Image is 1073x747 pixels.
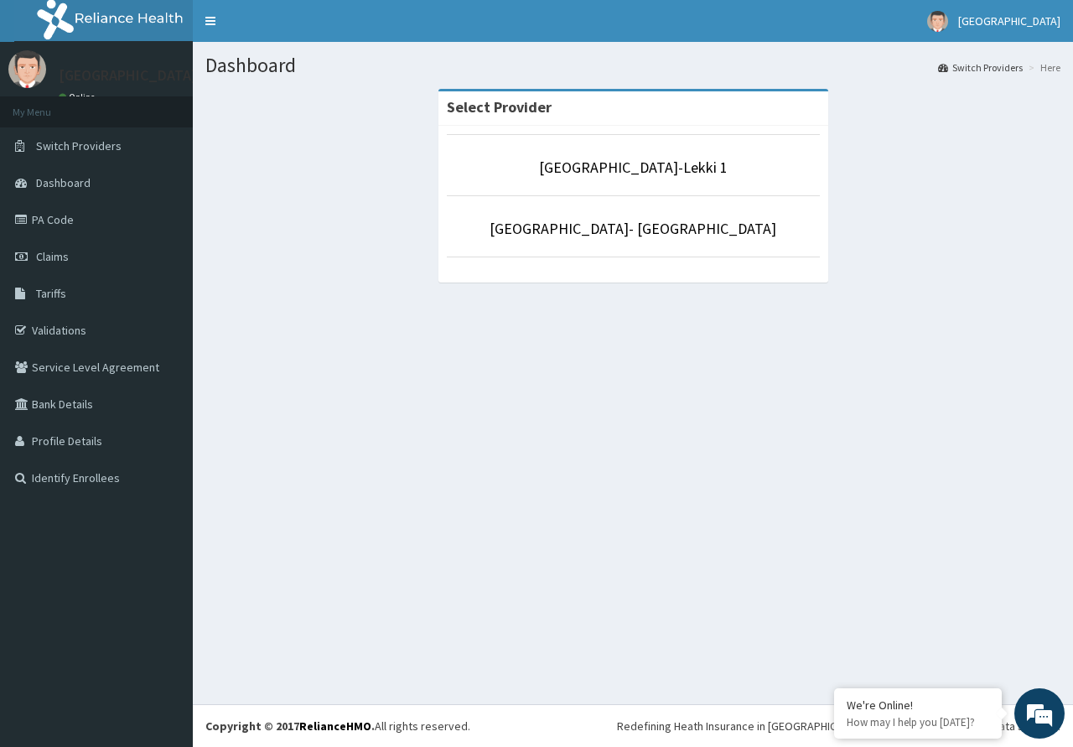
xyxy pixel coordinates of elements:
[36,138,122,153] span: Switch Providers
[36,249,69,264] span: Claims
[617,718,1060,734] div: Redefining Heath Insurance in [GEOGRAPHIC_DATA] using Telemedicine and Data Science!
[958,13,1060,29] span: [GEOGRAPHIC_DATA]
[539,158,728,177] a: [GEOGRAPHIC_DATA]-Lekki 1
[205,54,1060,76] h1: Dashboard
[1024,60,1060,75] li: Here
[59,68,197,83] p: [GEOGRAPHIC_DATA]
[36,286,66,301] span: Tariffs
[299,718,371,734] a: RelianceHMO
[490,219,776,238] a: [GEOGRAPHIC_DATA]- [GEOGRAPHIC_DATA]
[36,175,91,190] span: Dashboard
[938,60,1023,75] a: Switch Providers
[927,11,948,32] img: User Image
[847,715,989,729] p: How may I help you today?
[8,50,46,88] img: User Image
[193,704,1073,747] footer: All rights reserved.
[205,718,375,734] strong: Copyright © 2017 .
[447,97,552,117] strong: Select Provider
[59,91,99,103] a: Online
[847,698,989,713] div: We're Online!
